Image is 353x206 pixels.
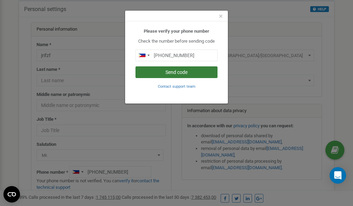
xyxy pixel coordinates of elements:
[136,50,152,61] div: Telephone country code
[135,66,218,78] button: Send code
[219,12,223,20] span: ×
[144,29,209,34] b: Please verify your phone number
[330,167,346,184] div: Open Intercom Messenger
[3,186,20,203] button: Open CMP widget
[135,50,218,61] input: 0905 123 4567
[135,38,218,45] p: Check the number before sending code
[219,13,223,20] button: Close
[158,84,195,89] a: Contact support team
